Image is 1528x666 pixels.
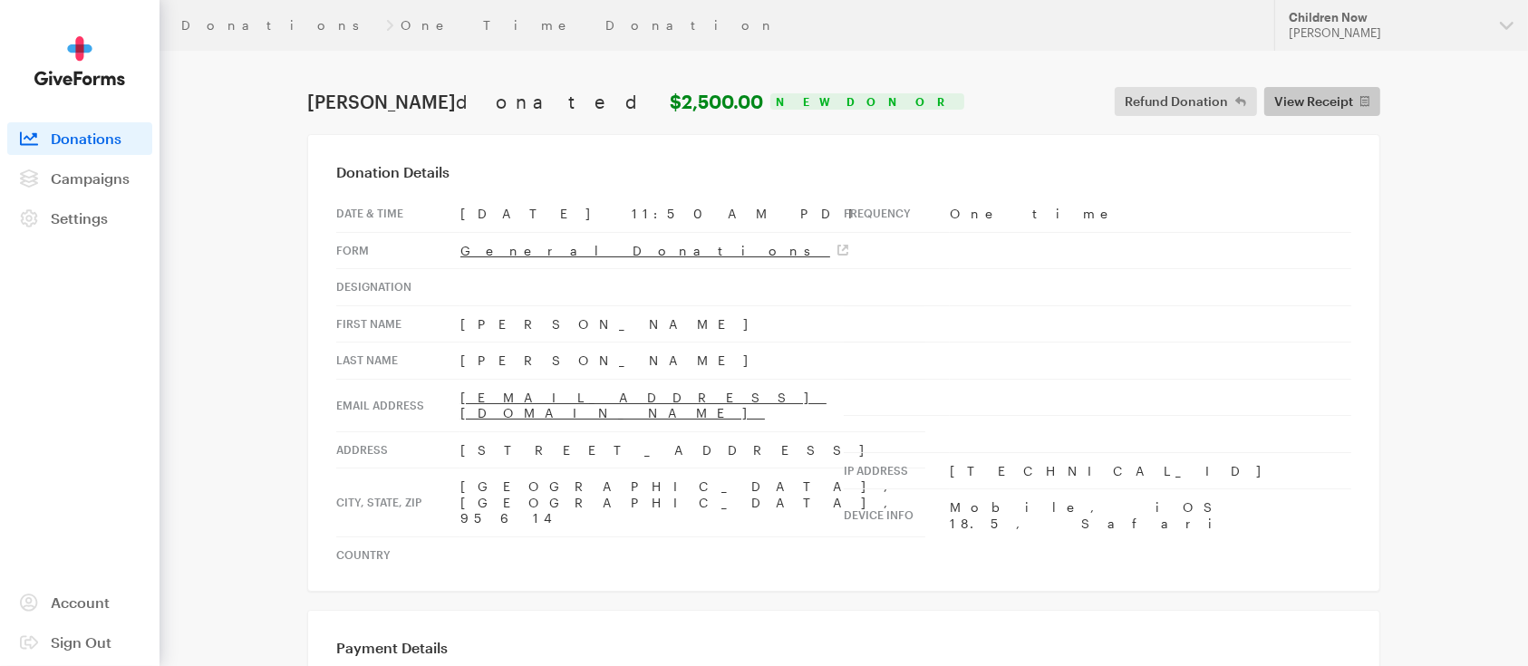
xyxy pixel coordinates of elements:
th: Device info [844,489,950,542]
th: City, state, zip [336,468,460,537]
a: Campaigns [7,162,152,195]
h1: [PERSON_NAME] [307,91,763,112]
td: Your Generous Gift Benefits the Work of Children Now [493,176,1035,266]
a: Donations [7,122,152,155]
td: One time [950,196,1351,232]
td: [DATE] 11:50 AM PDT [460,196,925,232]
a: General Donations [460,243,848,258]
td: [STREET_ADDRESS] [460,431,925,468]
td: Your gift receipt is attached [680,447,859,462]
span: View Receipt [1275,91,1354,112]
span: Sign Out [51,633,111,651]
a: Settings [7,202,152,235]
div: [PERSON_NAME] [1289,25,1485,41]
th: IP address [844,452,950,489]
th: First Name [336,305,460,343]
td: [TECHNICAL_ID] [950,452,1351,489]
span: Account [51,594,110,611]
th: Email address [336,379,460,431]
a: Donations [181,18,379,33]
button: Refund Donation [1115,87,1257,116]
h3: Payment Details [336,639,1351,657]
a: Make a New Donation [655,326,873,377]
div: New Donor [770,93,964,110]
div: Children Now [1289,10,1485,25]
th: Form [336,232,460,269]
span: Campaigns [51,169,130,187]
a: Powered byGiveForms [690,639,839,651]
td: [PERSON_NAME] [460,305,925,343]
span: Settings [51,209,108,227]
td: [PERSON_NAME] [460,343,925,380]
a: [EMAIL_ADDRESS][DOMAIN_NAME] [460,390,827,421]
td: Mobile, iOS 18.5, Safari [950,489,1351,542]
span: Donations [51,130,121,147]
span: Children Now [STREET_ADDRESS] [GEOGRAPHIC_DATA], [US_STATE] 94618 [653,521,875,587]
a: [DOMAIN_NAME] [718,575,810,587]
a: Sign Out [7,626,152,659]
th: Date & time [336,196,460,232]
a: View Receipt [1264,87,1381,116]
img: GiveForms [34,36,125,86]
td: [GEOGRAPHIC_DATA], [GEOGRAPHIC_DATA], 95614 [460,468,925,537]
th: Frequency [844,196,950,232]
h3: Donation Details [336,163,1351,181]
img: 1_CN_Logo_%E2%80%94_Special_use__vertical.png [719,22,809,112]
strong: $2,500.00 [670,91,763,112]
a: Account [7,586,152,619]
th: Last Name [336,343,460,380]
th: Country [336,536,460,573]
td: Thank you for your generous gift of $2,500.00 to Children Now. [541,266,987,286]
th: Address [336,431,460,468]
span: Refund Donation [1126,91,1229,112]
th: Designation [336,269,460,306]
span: donated [456,91,665,112]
